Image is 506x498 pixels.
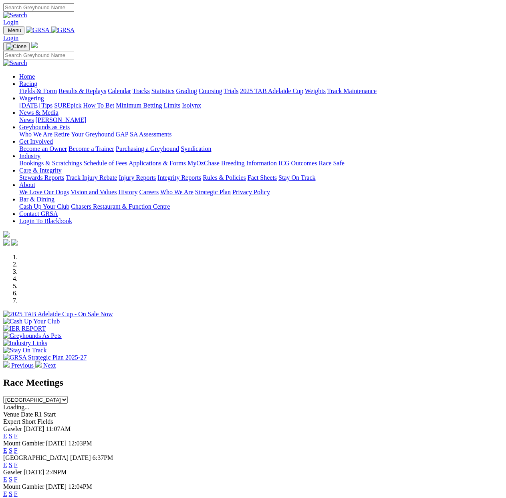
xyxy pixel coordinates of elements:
a: Fact Sheets [248,174,277,181]
a: S [9,476,12,483]
span: Previous [11,362,34,369]
a: Injury Reports [119,174,156,181]
a: Chasers Restaurant & Function Centre [71,203,170,210]
a: Industry [19,152,40,159]
a: Racing [19,80,37,87]
span: 12:04PM [68,483,92,490]
img: Close [6,43,26,50]
a: E [3,490,7,497]
a: Stewards Reports [19,174,64,181]
img: Search [3,59,27,67]
span: [DATE] [70,454,91,461]
img: 2025 TAB Adelaide Cup - On Sale Now [3,311,113,318]
a: Applications & Forms [129,160,186,167]
div: Get Involved [19,145,503,152]
span: Short [22,418,36,425]
a: [PERSON_NAME] [35,116,86,123]
span: [DATE] [46,483,67,490]
a: Retire Your Greyhound [54,131,114,138]
img: GRSA [26,26,50,34]
div: Greyhounds as Pets [19,131,503,138]
span: Expert [3,418,20,425]
span: [DATE] [24,425,44,432]
span: Menu [8,27,21,33]
a: Track Injury Rebate [66,174,117,181]
span: Mount Gambier [3,483,44,490]
a: E [3,433,7,439]
img: IER REPORT [3,325,46,332]
a: News & Media [19,109,58,116]
a: Stay On Track [278,174,315,181]
img: chevron-left-pager-white.svg [3,361,10,368]
a: Rules & Policies [203,174,246,181]
span: Date [21,411,33,418]
a: S [9,490,12,497]
a: E [3,447,7,454]
a: Privacy Policy [232,189,270,195]
a: E [3,476,7,483]
span: [GEOGRAPHIC_DATA] [3,454,69,461]
a: Grading [176,87,197,94]
a: Care & Integrity [19,167,62,174]
a: Who We Are [19,131,52,138]
a: S [9,461,12,468]
a: History [118,189,137,195]
a: Careers [139,189,159,195]
button: Toggle navigation [3,42,30,51]
a: ICG Outcomes [278,160,317,167]
a: Login [3,19,18,26]
img: twitter.svg [11,239,18,246]
a: SUREpick [54,102,81,109]
img: Search [3,12,27,19]
a: About [19,181,35,188]
a: Weights [305,87,326,94]
span: 12:03PM [68,440,92,447]
a: Cash Up Your Club [19,203,69,210]
div: Bar & Dining [19,203,503,210]
a: Contact GRSA [19,210,58,217]
a: MyOzChase [187,160,220,167]
a: Coursing [199,87,222,94]
img: Industry Links [3,339,47,347]
a: Fields & Form [19,87,57,94]
span: [DATE] [24,469,44,476]
a: Calendar [108,87,131,94]
input: Search [3,51,74,59]
span: Mount Gambier [3,440,44,447]
span: Next [43,362,56,369]
a: Syndication [181,145,211,152]
span: Gawler [3,469,22,476]
a: F [14,461,18,468]
a: Next [35,362,56,369]
a: Get Involved [19,138,53,145]
a: Integrity Reports [157,174,201,181]
div: Racing [19,87,503,95]
img: Cash Up Your Club [3,318,60,325]
a: Bar & Dining [19,196,54,203]
img: Stay On Track [3,347,46,354]
a: Schedule of Fees [83,160,127,167]
a: F [14,476,18,483]
span: 11:07AM [46,425,71,432]
a: Previous [3,362,35,369]
a: How To Bet [83,102,115,109]
a: Results & Replays [58,87,106,94]
a: Purchasing a Greyhound [116,145,179,152]
img: chevron-right-pager-white.svg [35,361,42,368]
img: facebook.svg [3,239,10,246]
span: Loading... [3,404,29,411]
a: F [14,447,18,454]
input: Search [3,3,74,12]
a: S [9,433,12,439]
a: Home [19,73,35,80]
span: Fields [37,418,53,425]
a: Bookings & Scratchings [19,160,82,167]
a: Breeding Information [221,160,277,167]
span: [DATE] [46,440,67,447]
h2: Race Meetings [3,377,503,388]
div: Wagering [19,102,503,109]
img: GRSA Strategic Plan 2025-27 [3,354,87,361]
a: Become a Trainer [69,145,114,152]
a: Strategic Plan [195,189,231,195]
a: Login To Blackbook [19,217,72,224]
